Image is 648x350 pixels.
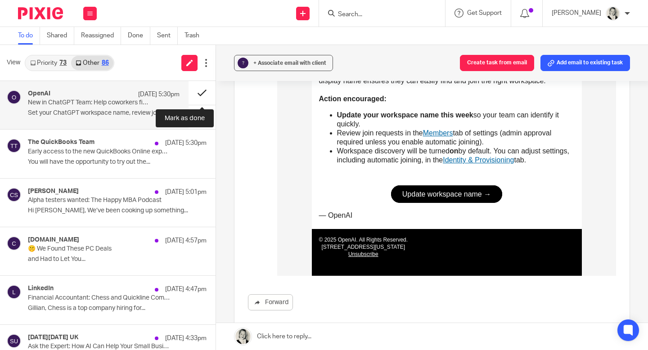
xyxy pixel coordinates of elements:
[28,207,207,215] p: Hi [PERSON_NAME], We’ve been cooking up something...
[606,6,620,21] img: DA590EE6-2184-4DF2-A25D-D99FB904303F_1_201_a.jpeg
[7,90,21,104] img: svg%3E
[337,11,418,19] input: Search
[138,90,180,99] p: [DATE] 5:30pm
[552,9,601,18] p: [PERSON_NAME]
[128,27,150,45] a: Done
[28,139,94,146] h4: The QuickBooks Team
[47,27,74,45] a: Shared
[102,60,109,66] div: 86
[165,188,207,197] p: [DATE] 5:01pm
[28,236,79,244] h4: [DOMAIN_NAME]
[26,56,71,70] a: Priority73
[460,55,534,71] button: Create task from email
[28,148,171,156] p: Early access to the new QuickBooks Online experience
[7,58,20,67] span: View
[59,60,67,66] div: 73
[42,113,297,149] p: By default, your workspace name will appear as a generic placeholder [based on your workspace's d...
[42,43,297,55] p: Introducing workspace discovery
[165,139,207,148] p: [DATE] 5:30pm
[114,249,225,266] a: Update workspace name →
[28,334,78,341] h4: [DATE][DATE] UK
[253,60,326,66] span: + Associate email with client
[28,90,50,98] h4: OpenAI
[172,211,181,218] strong: on
[28,197,171,204] p: Alpha testers wanted: The Happy MBA Podcast
[28,158,207,166] p: You will have the opportunity to try out the...
[60,175,196,182] strong: Update your workspace name this week
[28,245,171,253] p: 🤫 We Found These PC Deals
[166,220,237,227] a: Identity & Provisioning
[238,58,248,68] div: ?
[248,294,293,310] a: Forward
[28,109,180,117] p: Set your ChatGPT workspace name,﻿ review join...
[28,305,207,312] p: Gillian, Chess is a top company hiring for...
[184,27,206,45] a: Trash
[146,193,176,200] a: Members
[7,139,21,153] img: svg%3E
[540,55,630,71] button: Add email to existing task
[157,27,178,45] a: Sent
[165,334,207,343] p: [DATE] 4:33pm
[467,10,502,16] span: Get Support
[42,158,109,166] strong: Action encouraged:
[28,294,171,302] p: Financial Accountant: Chess and Quickline Communications Limited hired roles near you
[18,27,40,45] a: To do
[165,236,207,245] p: [DATE] 4:57pm
[28,99,149,107] p: New in ChatGPT Team: Help coworkers find your workspace [Action encouraged]
[28,188,79,195] h4: [PERSON_NAME]
[71,56,113,70] a: Other86
[42,300,131,321] div: © 2025 OpenAI. All Rights Reserved. [STREET_ADDRESS][US_STATE]
[18,7,63,19] img: Pixie
[60,210,297,228] li: Workspace discovery will be turned by default. You can adjust settings, including automatic joini...
[234,55,333,71] button: ? + Associate email with client
[81,27,121,45] a: Reassigned
[7,334,21,348] img: svg%3E
[71,314,101,321] a: Unsubscribe
[165,285,207,294] p: [DATE] 4:47pm
[7,236,21,251] img: svg%3E
[42,68,297,104] p: Starting [DATE], anyone who signs up to ChatGPT with a verified email address matching your works...
[42,274,297,283] p: — OpenAI
[7,188,21,202] img: svg%3E
[42,18,82,29] img: Logo
[7,285,21,299] img: svg%3E
[28,256,207,263] p: and Had to Let You...
[60,174,297,192] li: so your team can identify it quickly.
[60,192,297,210] li: Review join requests in the tab of settings (admin approval required unless you enable automatic ...
[28,285,54,292] h4: LinkedIn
